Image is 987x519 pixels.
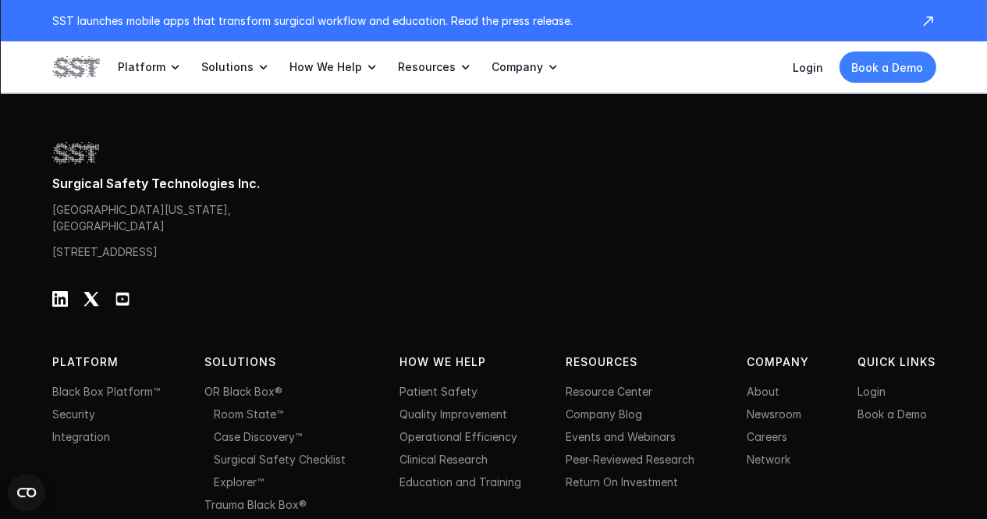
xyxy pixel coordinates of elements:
a: Education and Training [399,475,521,489]
p: How We Help [289,60,362,74]
a: Peer-Reviewed Research [566,453,694,466]
a: Room State™ [214,407,283,421]
a: Book a Demo [839,52,936,83]
p: Company [492,60,543,74]
a: OR Black Box® [204,385,282,398]
img: Youtube Logo [115,291,130,307]
p: Company [746,354,812,371]
p: PLATFORM [52,354,149,371]
button: Open CMP widget [8,474,45,511]
p: [STREET_ADDRESS] [52,244,204,260]
a: Login [793,61,823,74]
img: SST logo [52,54,99,80]
a: Explorer™ [214,475,264,489]
a: Security [52,407,95,421]
p: Solutions [201,60,254,74]
p: QUICK LINKS [857,354,935,371]
p: Platform [118,60,165,74]
a: About [746,385,779,398]
a: Surgical Safety Checklist [214,453,346,466]
a: Integration [52,430,110,443]
a: Quality Improvement [399,407,507,421]
a: Careers [746,430,786,443]
a: Resource Center [566,385,652,398]
a: Case Discovery™ [214,430,302,443]
a: Book a Demo [857,407,926,421]
a: Operational Efficiency [399,430,517,443]
p: Surgical Safety Technologies Inc. [52,176,936,192]
p: Book a Demo [851,59,923,76]
a: Patient Safety [399,385,478,398]
a: Return On Investment [566,475,678,489]
a: Black Box Platform™ [52,385,160,398]
a: Events and Webinars [566,430,676,443]
a: Newsroom [746,407,801,421]
p: Resources [398,60,456,74]
p: Solutions [204,354,304,371]
a: Company Blog [566,407,642,421]
p: [GEOGRAPHIC_DATA][US_STATE], [GEOGRAPHIC_DATA] [52,201,240,234]
a: Login [857,385,885,398]
a: Platform [118,41,183,93]
a: Clinical Research [399,453,488,466]
a: Trauma Black Box® [204,498,307,511]
a: Network [746,453,790,466]
p: Resources [566,354,701,371]
p: SST launches mobile apps that transform surgical workflow and education. Read the press release. [52,12,904,29]
img: SST logo [52,140,99,166]
p: HOW WE HELP [399,354,496,371]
